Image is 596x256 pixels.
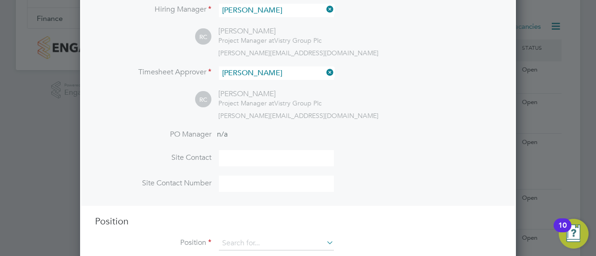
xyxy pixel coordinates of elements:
span: Project Manager at [218,36,274,45]
input: Search for... [219,4,334,17]
div: 10 [558,225,567,237]
span: Project Manager at [218,99,274,107]
div: [PERSON_NAME] [218,26,322,36]
span: n/a [217,130,228,139]
div: [PERSON_NAME] [218,89,322,99]
span: RC [195,92,211,108]
label: Site Contact Number [95,178,211,188]
input: Search for... [219,66,334,80]
div: Vistry Group Plc [218,36,322,45]
span: RC [195,29,211,45]
span: [PERSON_NAME][EMAIL_ADDRESS][DOMAIN_NAME] [218,112,379,120]
h3: Position [95,215,501,227]
label: Position [95,238,211,248]
label: Site Contact [95,153,211,163]
span: [PERSON_NAME][EMAIL_ADDRESS][DOMAIN_NAME] [218,49,379,57]
label: Timesheet Approver [95,67,211,77]
button: Open Resource Center, 10 new notifications [559,219,589,249]
label: PO Manager [95,130,211,139]
label: Hiring Manager [95,5,211,14]
div: Vistry Group Plc [218,99,322,107]
input: Search for... [219,236,334,250]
